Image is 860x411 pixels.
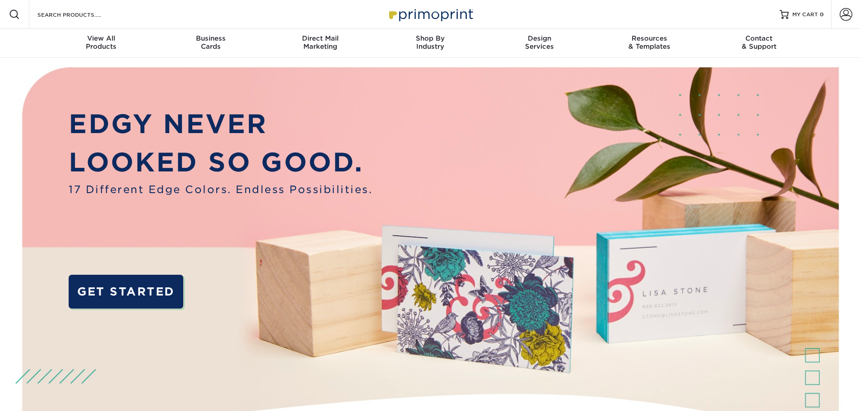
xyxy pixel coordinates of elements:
a: Shop ByIndustry [375,29,485,58]
span: Resources [595,34,704,42]
a: GET STARTED [69,275,183,309]
input: SEARCH PRODUCTS..... [37,9,125,20]
span: View All [46,34,156,42]
span: Contact [704,34,814,42]
a: Contact& Support [704,29,814,58]
span: 17 Different Edge Colors. Endless Possibilities. [69,182,372,197]
p: EDGY NEVER [69,105,372,143]
div: & Templates [595,34,704,51]
a: DesignServices [485,29,595,58]
div: Cards [156,34,265,51]
span: Direct Mail [265,34,375,42]
div: Industry [375,34,485,51]
span: Shop By [375,34,485,42]
div: Marketing [265,34,375,51]
span: 0 [820,11,824,18]
div: Products [46,34,156,51]
a: Resources& Templates [595,29,704,58]
a: Direct MailMarketing [265,29,375,58]
span: MY CART [792,11,818,18]
img: Primoprint [385,5,475,24]
a: View AllProducts [46,29,156,58]
a: BusinessCards [156,29,265,58]
span: Design [485,34,595,42]
div: Services [485,34,595,51]
span: Business [156,34,265,42]
p: LOOKED SO GOOD. [69,143,372,182]
div: & Support [704,34,814,51]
